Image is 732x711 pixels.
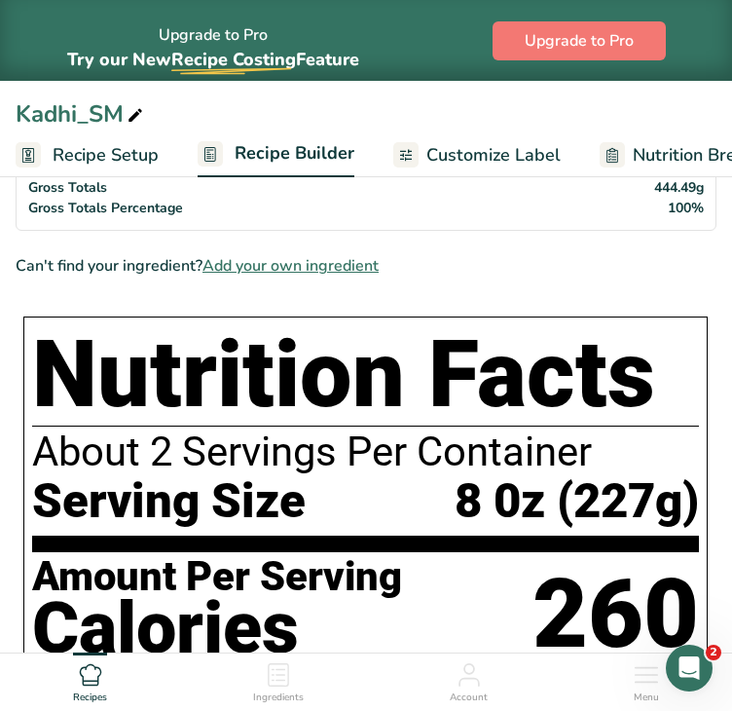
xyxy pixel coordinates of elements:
[32,325,699,427] h1: Nutrition Facts
[450,691,488,705] span: Account
[73,654,107,706] a: Recipes
[16,254,716,278] div: Can't find your ingredient?
[393,133,561,177] a: Customize Label
[455,474,699,528] span: 8 0z (227g)
[198,131,354,178] a: Recipe Builder
[16,133,159,177] a: Recipe Setup
[32,474,306,528] span: Serving Size
[73,691,107,705] span: Recipes
[28,199,183,217] span: Gross Totals Percentage
[666,645,713,692] iframe: Intercom live chat
[253,691,304,705] span: Ingredients
[32,556,402,597] div: Amount Per Serving
[525,29,634,53] span: Upgrade to Pro
[32,597,402,660] div: Calories
[654,178,704,197] span: 444.49g
[32,430,699,474] div: About 2 Servings Per Container
[253,654,304,706] a: Ingredients
[28,178,107,197] span: Gross Totals
[706,645,721,660] span: 2
[16,96,147,131] div: Kadhi_SM
[202,254,379,278] span: Add your own ingredient
[171,48,296,71] span: Recipe Costing
[67,8,359,73] div: Upgrade to Pro
[450,654,488,706] a: Account
[426,142,561,168] span: Customize Label
[53,142,159,168] span: Recipe Setup
[634,691,659,705] span: Menu
[67,48,359,71] span: Try our New Feature
[532,556,699,673] div: 260
[493,21,666,60] button: Upgrade to Pro
[668,199,704,217] span: 100%
[235,140,354,167] span: Recipe Builder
